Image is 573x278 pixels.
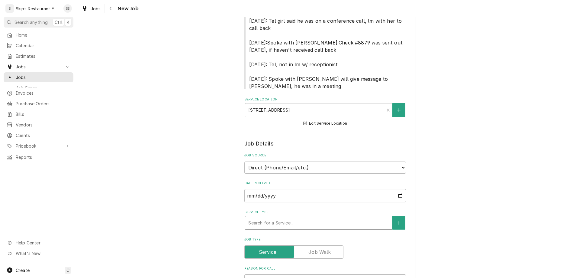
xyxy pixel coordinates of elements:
[16,240,70,246] span: Help Center
[4,17,73,28] button: Search anythingCtrlK
[67,19,69,25] span: K
[4,120,73,130] a: Vendors
[5,4,14,13] div: S
[4,99,73,109] a: Purchase Orders
[244,140,406,148] legend: Job Details
[16,64,61,70] span: Jobs
[16,5,60,12] div: Skips Restaurant Equipment
[397,108,401,112] svg: Create New Location
[16,268,30,273] span: Create
[392,216,405,230] button: Create New Service
[16,90,70,96] span: Invoices
[14,19,48,25] span: Search anything
[63,4,72,13] div: SS
[106,4,116,13] button: Navigate back
[16,53,70,59] span: Estimates
[55,19,63,25] span: Ctrl
[16,250,70,257] span: What's New
[244,153,406,158] label: Job Source
[4,130,73,140] a: Clients
[4,30,73,40] a: Home
[244,97,406,127] div: Service Location
[4,72,73,82] a: Jobs
[397,221,401,225] svg: Create New Service
[4,238,73,248] a: Go to Help Center
[16,122,70,128] span: Vendors
[66,267,69,273] span: C
[16,74,70,80] span: Jobs
[4,41,73,51] a: Calendar
[4,88,73,98] a: Invoices
[244,181,406,186] label: Date Received
[244,210,406,230] div: Service Type
[16,132,70,139] span: Clients
[116,5,139,13] span: New Job
[16,111,70,117] span: Bills
[4,83,73,93] a: Job Series
[16,154,70,160] span: Reports
[91,5,101,12] span: Jobs
[4,141,73,151] a: Go to Pricebook
[244,153,406,173] div: Job Source
[244,266,406,271] label: Reason For Call
[302,120,348,127] button: Edit Service Location
[4,109,73,119] a: Bills
[244,181,406,202] div: Date Received
[244,97,406,102] label: Service Location
[79,4,103,14] a: Jobs
[244,237,406,259] div: Job Type
[4,62,73,72] a: Go to Jobs
[63,4,72,13] div: Shan Skipper's Avatar
[244,237,406,242] label: Job Type
[16,42,70,49] span: Calendar
[4,51,73,61] a: Estimates
[16,100,70,107] span: Purchase Orders
[16,85,70,91] span: Job Series
[4,152,73,162] a: Reports
[16,143,61,149] span: Pricebook
[244,189,406,202] input: yyyy-mm-dd
[4,248,73,258] a: Go to What's New
[244,210,406,215] label: Service Type
[392,103,405,117] button: Create New Location
[16,32,70,38] span: Home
